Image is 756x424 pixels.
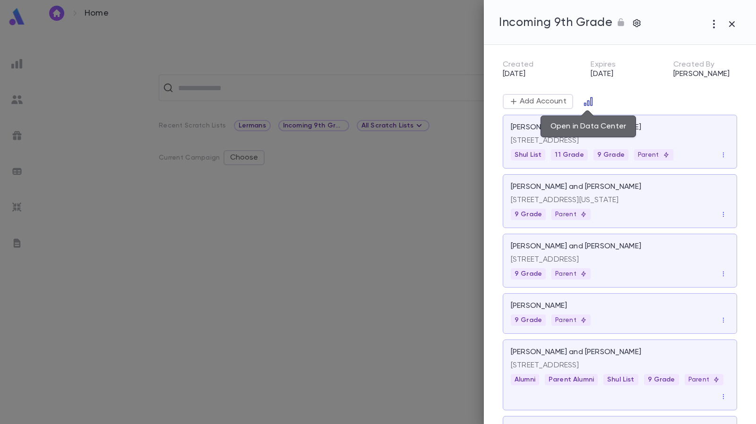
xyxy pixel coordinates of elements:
div: Parent [551,209,591,220]
p: Parent [555,211,587,218]
span: 9 Grade [644,376,679,383]
p: Parent [555,270,587,278]
p: Created By [673,60,730,69]
div: [PERSON_NAME] [673,60,730,79]
p: Add Account [518,97,567,106]
p: [PERSON_NAME] and [PERSON_NAME] [511,123,641,132]
div: [DATE] [591,60,616,79]
span: 9 Grade [593,151,628,159]
p: [PERSON_NAME] [511,301,567,311]
p: Parent [688,376,720,383]
span: Shul List [603,376,638,383]
p: [PERSON_NAME] and [PERSON_NAME] [511,182,641,192]
p: [STREET_ADDRESS] [511,136,729,145]
p: Parent [638,151,670,159]
div: Open in Data Center [541,116,636,137]
p: Parent [555,316,587,324]
span: Shul List [511,151,545,159]
span: 9 Grade [511,316,546,324]
div: Parent [634,149,673,161]
h5: Incoming 9th Grade [499,16,612,30]
span: Alumni [511,376,539,383]
span: 11 Grade [551,151,587,159]
p: [STREET_ADDRESS][US_STATE] [511,195,729,205]
div: Parent [551,268,591,280]
p: [PERSON_NAME] and [PERSON_NAME] [511,242,641,251]
p: Expires [591,60,616,69]
span: 9 Grade [511,211,546,218]
button: Add Account [503,94,573,109]
p: [STREET_ADDRESS] [511,255,729,264]
p: [PERSON_NAME] and [PERSON_NAME] [511,348,641,357]
button: Open in Data Center [581,94,596,109]
p: Created [503,60,533,69]
div: Parent [551,314,591,326]
span: 9 Grade [511,270,546,278]
p: [STREET_ADDRESS] [511,361,729,370]
div: [DATE] [503,60,533,79]
div: Parent [685,374,724,385]
span: Parent Alumni [545,376,598,383]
